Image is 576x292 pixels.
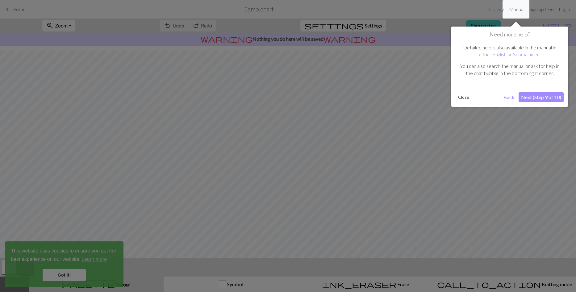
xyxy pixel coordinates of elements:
[492,51,507,57] a: English
[459,63,561,77] p: You can also search the manual or ask for help in the chat bubble in the bottom right corner.
[456,93,472,102] button: Close
[451,27,568,107] div: Need more help?
[519,92,564,102] button: Next (Step 9 of 10)
[513,51,540,57] a: Suomalainen
[459,44,561,58] p: Detailed help is also available in the manual in either or .
[501,92,517,102] button: Back
[456,31,564,38] h1: Need more help?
